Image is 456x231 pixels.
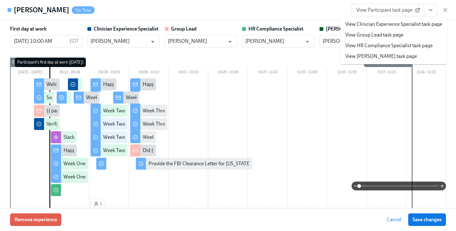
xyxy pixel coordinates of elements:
[326,26,366,32] strong: [PERSON_NAME]
[327,69,367,77] div: 11/10 – 11/16
[356,7,419,13] span: View Participant task page
[64,134,90,141] div: Slack Invites
[103,134,215,141] div: Week Two: Core Processes (~1.25 hours to complete)
[387,217,401,223] span: Cancel
[287,69,327,77] div: 11/03 – 11/09
[248,69,287,77] div: 10/27 – 11/02
[47,121,137,127] div: Verify Elation for {{ participant.fullName }}
[89,69,129,77] div: 09/29 – 10/05
[413,217,442,223] span: Save changes
[64,147,99,154] div: Happy First Day!
[47,81,128,88] div: Welcome To The Charlie Health Team!
[94,201,102,207] span: 1
[171,26,197,32] strong: Group Lead
[50,69,89,77] div: 09/22 – 09/28
[103,81,142,88] div: Happy Week Two!
[143,134,274,141] div: Week Three: Final Onboarding Tasks (~1.5 hours to complete)
[86,94,151,101] div: Week One Onboarding Recap!
[70,38,79,45] p: EDT
[367,69,406,77] div: 11/17 – 11/23
[14,5,69,15] h4: [PERSON_NAME]
[169,69,208,77] div: 10/13 – 10/19
[382,213,406,226] button: Cancel
[345,31,403,38] a: View Group Lead task page
[148,160,251,167] div: Provide the FBI Clearance Letter for [US_STATE]
[143,147,262,154] div: Did {{ participant.fullName }} Schedule A Meet & Greet?
[103,147,241,154] div: Week Two: Compliance Crisis Response (~1.5 hours to complete)
[14,217,57,223] span: Remove experience
[148,37,158,47] button: Open
[248,26,303,32] strong: HR Compliance Specialist
[126,94,191,101] div: Week Two Onboarding Recap!
[408,213,446,226] button: Save changes
[129,69,169,77] div: 10/06 – 10/12
[10,25,47,32] label: First day at work
[406,69,446,77] div: 11/24 – 11/30
[103,121,225,127] div: Week Two: Get To Know Your Role (~4 hours to complete)
[15,58,86,67] div: Participant's first day at work ([DATE])
[345,53,417,60] a: View [PERSON_NAME] task page
[143,107,313,114] div: Week Three: Cultural Competence & Special Populations (~3 hours to complete)
[103,107,201,114] div: Week Two: Core Compliance Tasks (~ 4 hours)
[90,199,105,209] button: 1
[10,213,61,226] button: Remove experience
[72,8,95,13] span: On Time
[351,4,424,16] a: View Participant task page
[143,121,307,127] div: Week Three: Ethics, Conduct, & Legal Responsibilities (~5 hours to complete)
[47,94,81,101] div: Software Set-Up
[225,37,235,47] button: Open
[303,37,312,47] button: Open
[94,26,158,32] strong: Clinician Experience Specialist
[64,173,200,180] div: Week One: Essential Compliance Tasks (~6.5 hours to complete)
[424,4,437,16] button: View task page
[10,69,50,77] div: [DATE] – [DATE]
[345,42,433,49] a: View HR Compliance Specialist task page
[208,69,248,77] div: 10/20 – 10/26
[345,21,442,28] a: View Clinician Experience Specialist task page
[64,160,209,167] div: Week One: Welcome To Charlie Health Tasks! (~3 hours to complete)
[143,81,216,88] div: Happy Final Week of Onboarding!
[47,107,152,114] div: {{ participant.fullName }} has started onboarding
